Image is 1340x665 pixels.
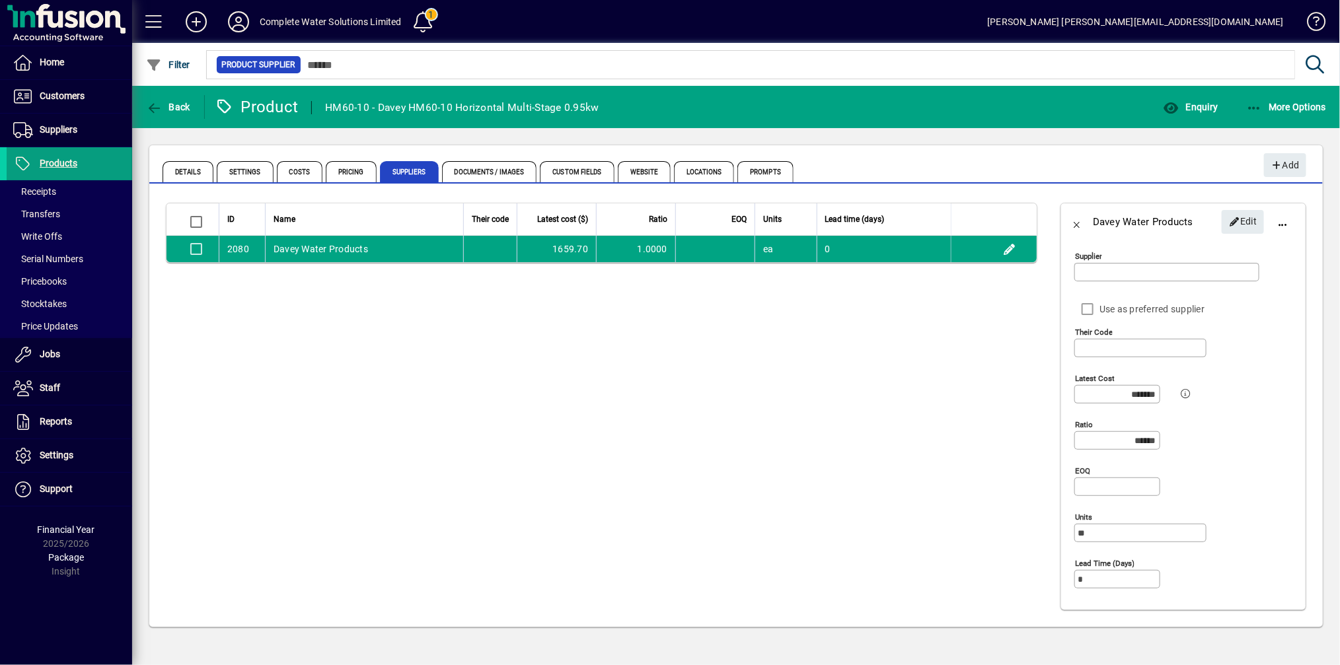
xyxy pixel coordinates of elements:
span: Custom Fields [540,161,614,182]
td: ea [755,236,817,262]
td: 1.0000 [596,236,675,262]
a: Price Updates [7,315,132,337]
span: Package [48,552,84,563]
span: Costs [277,161,323,182]
button: Profile [217,10,260,34]
mat-label: EOQ [1075,466,1090,475]
a: Customers [7,80,132,113]
button: More Options [1243,95,1330,119]
span: Pricebooks [13,276,67,287]
div: HM60-10 - Davey HM60-10 Horizontal Multi-Stage 0.95kw [325,97,599,118]
button: Add [175,10,217,34]
span: Transfers [13,209,60,219]
td: Davey Water Products [265,236,463,262]
a: Jobs [7,338,132,371]
span: Write Offs [13,231,62,242]
span: Latest cost ($) [537,212,588,227]
button: Back [1061,206,1093,238]
a: Suppliers [7,114,132,147]
span: Suppliers [380,161,439,182]
button: Back [143,95,194,119]
span: Add [1271,155,1299,176]
span: Settings [217,161,274,182]
span: Documents / Images [442,161,537,182]
span: Filter [146,59,190,70]
span: Edit [1229,211,1257,232]
mat-label: Ratio [1075,420,1093,429]
div: 2080 [227,242,249,256]
span: Serial Numbers [13,254,83,264]
mat-label: Lead time (days) [1075,559,1135,568]
button: Add [1264,153,1306,177]
mat-label: Supplier [1075,252,1102,261]
span: Price Updates [13,321,78,332]
a: Staff [7,372,132,405]
td: 1659.70 [517,236,596,262]
span: Customers [40,90,85,101]
mat-label: Their code [1075,328,1113,337]
button: Filter [143,53,194,77]
span: Support [40,483,73,494]
button: Edit [1222,210,1264,234]
div: [PERSON_NAME] [PERSON_NAME][EMAIL_ADDRESS][DOMAIN_NAME] [987,11,1284,32]
a: Support [7,473,132,506]
span: Suppliers [40,124,77,135]
span: Receipts [13,186,56,197]
button: Enquiry [1160,95,1221,119]
span: Products [40,158,77,168]
span: Home [40,57,64,67]
a: Serial Numbers [7,248,132,270]
app-page-header-button: Back [132,95,205,119]
a: Settings [7,439,132,472]
a: Receipts [7,180,132,203]
span: Website [618,161,671,182]
span: Prompts [737,161,794,182]
span: Financial Year [38,524,95,535]
span: More Options [1246,102,1327,112]
span: Their code [472,212,509,227]
a: Transfers [7,203,132,225]
span: Ratio [649,212,667,227]
td: 0 [817,236,951,262]
a: Pricebooks [7,270,132,293]
span: Pricing [326,161,377,182]
a: Stocktakes [7,293,132,315]
span: ID [227,212,235,227]
span: Details [163,161,213,182]
div: Product [215,96,299,118]
span: Back [146,102,190,112]
span: Reports [40,416,72,427]
span: Locations [674,161,734,182]
span: Jobs [40,349,60,359]
a: Home [7,46,132,79]
mat-label: Units [1075,512,1092,522]
span: Lead time (days) [825,212,885,227]
div: Complete Water Solutions Limited [260,11,402,32]
div: Davey Water Products [1093,211,1193,232]
button: Edit [999,238,1020,260]
a: Knowledge Base [1297,3,1323,46]
span: EOQ [731,212,747,227]
span: Enquiry [1163,102,1218,112]
span: Stocktakes [13,298,67,309]
a: Write Offs [7,225,132,248]
span: Settings [40,450,73,460]
span: Product Supplier [222,58,295,71]
a: Reports [7,405,132,438]
button: More options [1267,206,1299,238]
span: Units [763,212,782,227]
span: Name [274,212,295,227]
mat-label: Latest cost [1075,374,1115,383]
span: Staff [40,382,60,393]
